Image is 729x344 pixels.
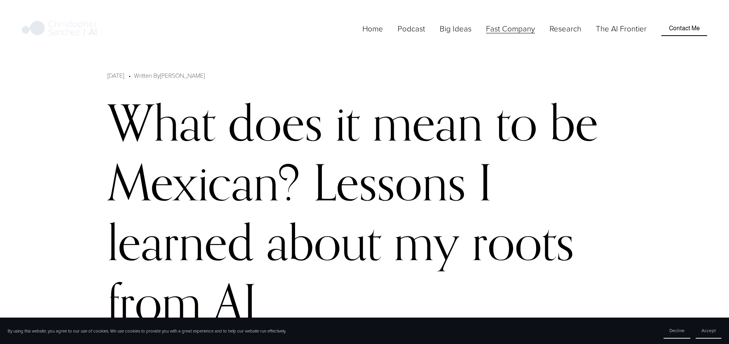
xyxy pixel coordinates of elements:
[486,23,535,34] span: Fast Company
[8,328,286,334] p: By using this website, you agree to our use of cookies. We use cookies to provide you with a grea...
[701,327,716,334] span: Accept
[664,323,690,339] button: Decline
[335,92,360,152] div: it
[22,19,97,38] img: Christopher Sanchez | AI
[596,22,647,35] a: The AI Frontier
[160,71,205,79] a: [PERSON_NAME]
[108,212,254,272] div: learned
[134,71,205,80] div: Written By
[550,92,598,152] div: be
[550,23,581,34] span: Research
[362,22,383,35] a: Home
[108,272,201,332] div: from
[440,22,471,35] a: folder dropdown
[398,22,425,35] a: Podcast
[661,21,707,36] a: Contact Me
[486,22,535,35] a: folder dropdown
[108,92,215,152] div: What
[472,212,574,272] div: roots
[228,92,323,152] div: does
[696,323,721,339] button: Accept
[108,152,300,212] div: Mexican?
[440,23,471,34] span: Big Ideas
[394,212,459,272] div: my
[550,22,581,35] a: folder dropdown
[313,152,466,212] div: Lessons
[372,92,483,152] div: mean
[478,152,492,212] div: I
[214,272,257,332] div: AI
[669,327,685,334] span: Decline
[108,71,124,79] span: [DATE]
[496,92,537,152] div: to
[266,212,381,272] div: about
